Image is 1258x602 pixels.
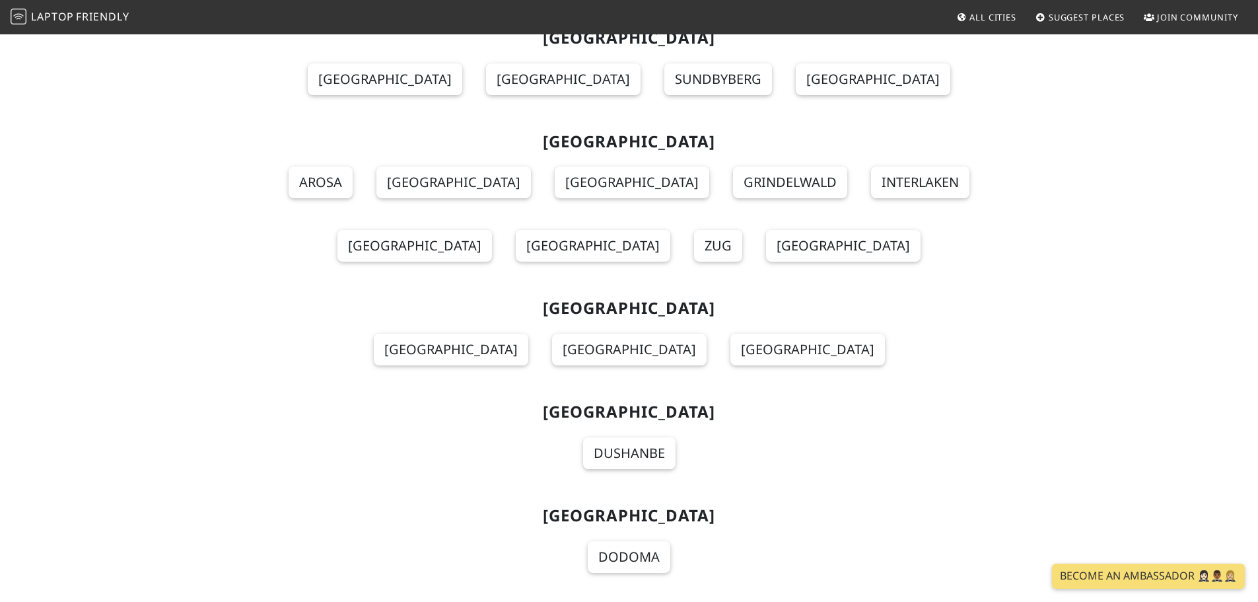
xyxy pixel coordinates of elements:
[201,28,1057,48] h2: [GEOGRAPHIC_DATA]
[1138,5,1243,29] a: Join Community
[76,9,129,24] span: Friendly
[201,299,1057,318] h2: [GEOGRAPHIC_DATA]
[1157,11,1238,23] span: Join Community
[552,334,707,365] a: [GEOGRAPHIC_DATA]
[201,132,1057,151] h2: [GEOGRAPHIC_DATA]
[31,9,74,24] span: Laptop
[337,230,492,262] a: [GEOGRAPHIC_DATA]
[969,11,1016,23] span: All Cities
[730,334,885,365] a: [GEOGRAPHIC_DATA]
[694,230,742,262] a: Zug
[201,402,1057,422] h2: [GEOGRAPHIC_DATA]
[201,506,1057,525] h2: [GEOGRAPHIC_DATA]
[664,63,772,95] a: Sundbyberg
[951,5,1022,29] a: All Cities
[11,9,26,24] img: LaptopFriendly
[289,167,353,198] a: Arosa
[871,167,969,198] a: Interlaken
[583,437,676,469] a: Dushanbe
[733,167,847,198] a: Grindelwald
[766,230,921,262] a: [GEOGRAPHIC_DATA]
[1049,11,1125,23] span: Suggest Places
[308,63,462,95] a: [GEOGRAPHIC_DATA]
[555,167,709,198] a: [GEOGRAPHIC_DATA]
[11,6,129,29] a: LaptopFriendly LaptopFriendly
[486,63,641,95] a: [GEOGRAPHIC_DATA]
[588,541,670,573] a: Dodoma
[796,63,950,95] a: [GEOGRAPHIC_DATA]
[376,167,531,198] a: [GEOGRAPHIC_DATA]
[374,334,528,365] a: [GEOGRAPHIC_DATA]
[516,230,670,262] a: [GEOGRAPHIC_DATA]
[1030,5,1131,29] a: Suggest Places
